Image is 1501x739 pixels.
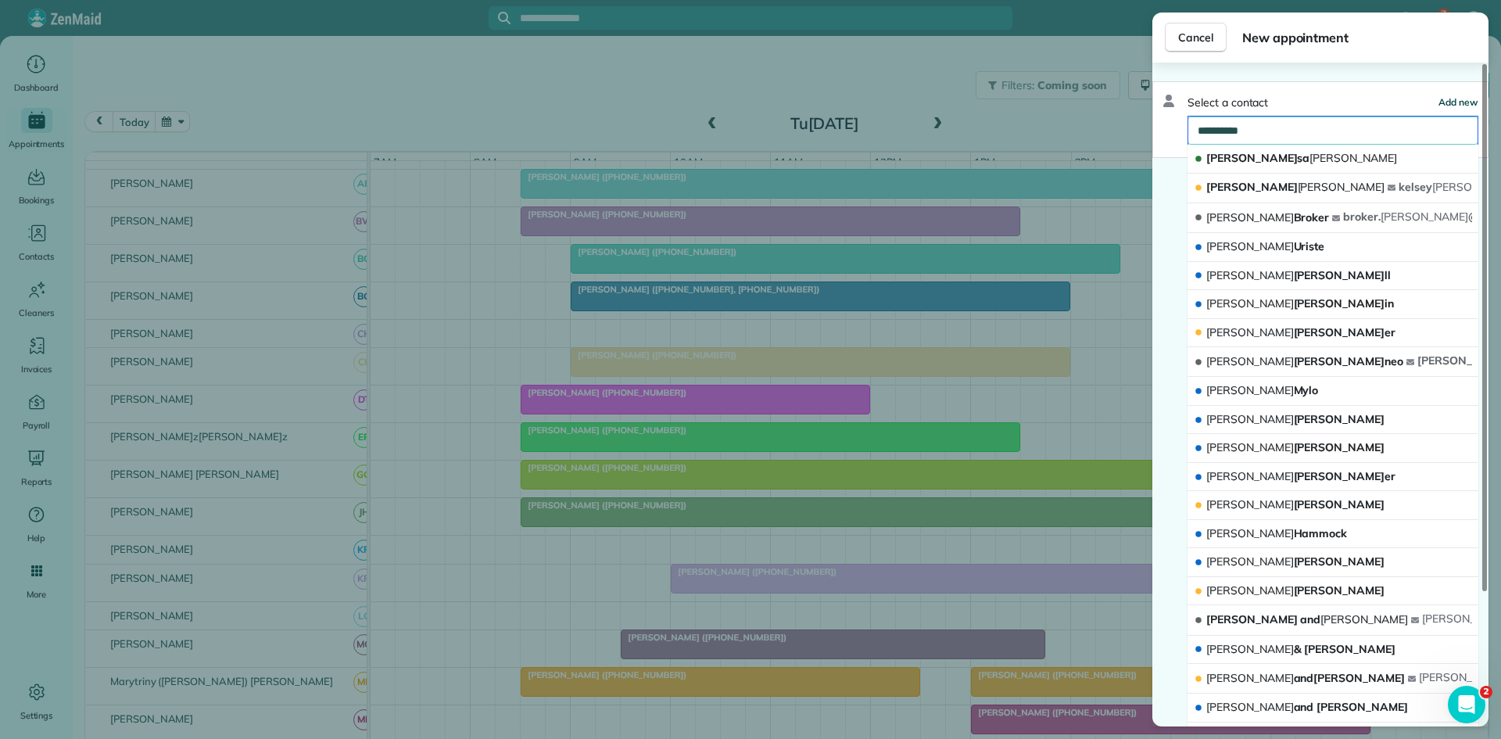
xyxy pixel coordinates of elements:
span: [PERSON_NAME] [1206,497,1385,511]
span: [PERSON_NAME] [1320,612,1408,626]
span: New appointment [1242,28,1476,47]
span: Select a contact [1188,95,1268,110]
span: Cancel [1178,30,1213,45]
span: [PERSON_NAME] [1206,671,1294,685]
span: Uriste [1206,239,1324,253]
button: [PERSON_NAME][PERSON_NAME]er [1188,463,1478,492]
span: [PERSON_NAME] [1206,440,1385,454]
button: [PERSON_NAME][PERSON_NAME] [1188,577,1478,606]
button: Add new [1438,95,1478,110]
span: [PERSON_NAME] [1206,180,1385,194]
button: [PERSON_NAME]and[PERSON_NAME][PERSON_NAME][EMAIL_ADDRESS][DOMAIN_NAME] [1188,664,1478,694]
button: [PERSON_NAME][PERSON_NAME] [1188,548,1478,577]
span: [PERSON_NAME] [1206,239,1294,253]
span: [PERSON_NAME]ll [1206,268,1391,282]
span: [PERSON_NAME] [1206,354,1294,368]
span: [PERSON_NAME] [1206,296,1294,310]
span: [PERSON_NAME] [1206,700,1294,714]
span: [PERSON_NAME] [1206,583,1294,597]
button: [PERSON_NAME]Uriste [1188,233,1478,262]
span: [PERSON_NAME] [1206,412,1385,426]
span: Broker [1206,210,1329,224]
span: [PERSON_NAME] [1206,526,1294,540]
button: [PERSON_NAME]sa[PERSON_NAME] [1188,145,1478,174]
button: [PERSON_NAME][PERSON_NAME]er [1188,319,1478,348]
span: and[PERSON_NAME] [1206,671,1405,685]
button: [PERSON_NAME][PERSON_NAME] [1188,491,1478,520]
span: [PERSON_NAME] [1206,642,1294,656]
span: and [PERSON_NAME] [1206,700,1408,714]
span: [PERSON_NAME]er [1206,325,1395,339]
button: [PERSON_NAME][PERSON_NAME]in [1188,290,1478,319]
span: [PERSON_NAME] [1206,325,1294,339]
span: & [PERSON_NAME] [1206,642,1395,656]
span: [PERSON_NAME] [1206,412,1294,426]
span: [PERSON_NAME]neo [1206,354,1403,368]
span: Hammock [1206,526,1347,540]
button: [PERSON_NAME][PERSON_NAME]kelsey[PERSON_NAME]3@[DOMAIN_NAME] [1188,174,1478,203]
button: [PERSON_NAME][PERSON_NAME] [1188,434,1478,463]
button: [PERSON_NAME] and[PERSON_NAME][PERSON_NAME][EMAIL_ADDRESS][DOMAIN_NAME] [1188,605,1478,635]
button: [PERSON_NAME]& [PERSON_NAME] [1188,636,1478,665]
span: [PERSON_NAME] [1206,469,1294,483]
span: [PERSON_NAME] [1206,440,1294,454]
span: [PERSON_NAME]er [1206,469,1395,483]
button: [PERSON_NAME]Brokerbroker.[PERSON_NAME]@[DOMAIN_NAME] [1188,203,1478,233]
button: [PERSON_NAME][PERSON_NAME]neo[PERSON_NAME]o@[DOMAIN_NAME] [1188,347,1478,377]
span: [PERSON_NAME]sa [1206,151,1397,165]
span: [PERSON_NAME] [1206,497,1294,511]
span: Mylo [1206,383,1318,397]
span: [PERSON_NAME] [1381,210,1468,224]
span: [PERSON_NAME] [1206,383,1294,397]
span: [PERSON_NAME] [1298,180,1385,194]
span: [PERSON_NAME]in [1206,296,1394,310]
span: [PERSON_NAME] [1206,210,1294,224]
button: [PERSON_NAME]Mylo [1188,377,1478,406]
button: Cancel [1165,23,1227,52]
span: Add new [1438,96,1478,108]
button: [PERSON_NAME][PERSON_NAME] [1188,406,1478,435]
button: [PERSON_NAME]and [PERSON_NAME] [1188,694,1478,723]
iframe: Intercom live chat [1448,686,1485,723]
span: [PERSON_NAME] and [1206,612,1408,626]
span: 2 [1480,686,1492,698]
span: [PERSON_NAME] [1206,554,1385,569]
button: [PERSON_NAME][PERSON_NAME]ll [1188,262,1478,291]
span: [PERSON_NAME] [1206,268,1294,282]
span: [PERSON_NAME] [1309,151,1397,165]
span: [PERSON_NAME] [1206,583,1385,597]
span: [PERSON_NAME] [1206,554,1294,569]
button: [PERSON_NAME]Hammock [1188,520,1478,549]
